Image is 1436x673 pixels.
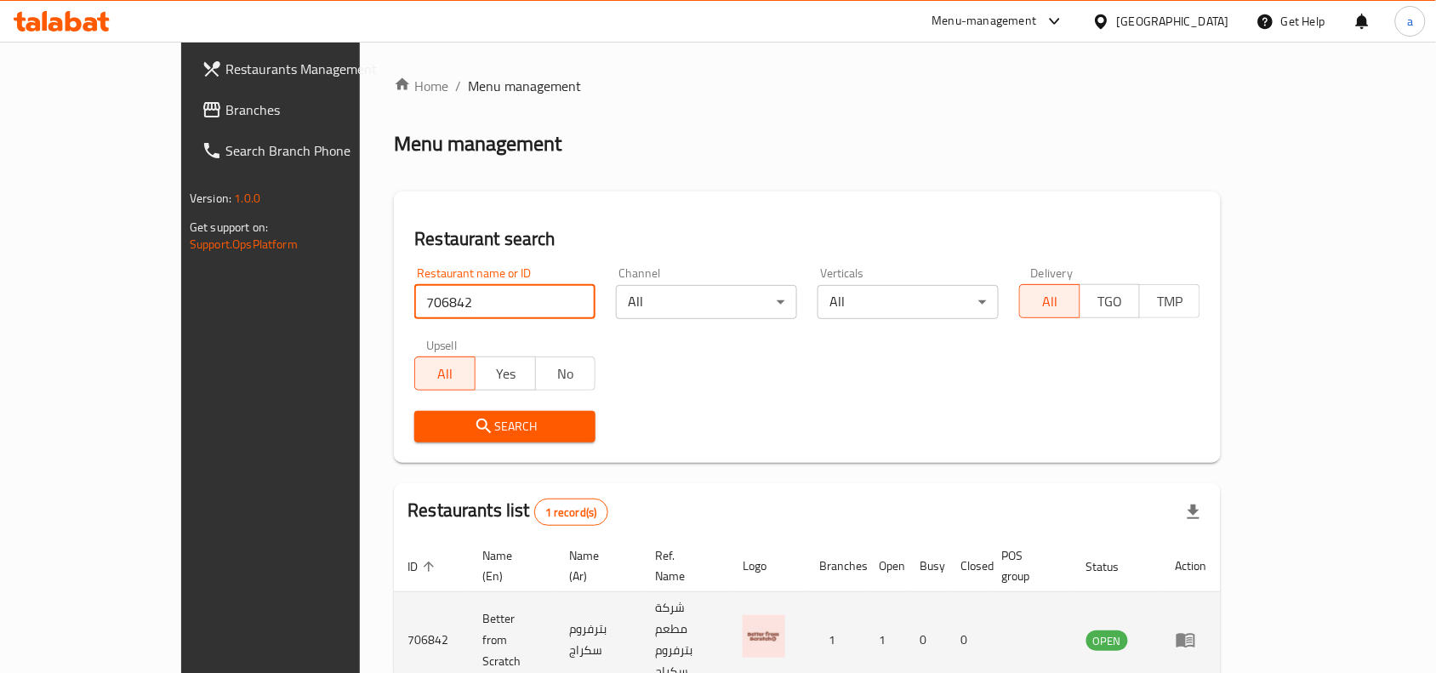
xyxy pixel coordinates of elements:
[729,540,806,592] th: Logo
[947,540,988,592] th: Closed
[535,505,607,521] span: 1 record(s)
[1147,289,1194,314] span: TMP
[190,187,231,209] span: Version:
[426,339,458,351] label: Upsell
[1019,284,1080,318] button: All
[188,130,421,171] a: Search Branch Phone
[422,362,469,386] span: All
[428,416,582,437] span: Search
[475,356,536,391] button: Yes
[1117,12,1229,31] div: [GEOGRAPHIC_DATA]
[455,76,461,96] li: /
[394,76,448,96] a: Home
[394,130,561,157] h2: Menu management
[482,545,535,586] span: Name (En)
[616,285,797,319] div: All
[394,76,1221,96] nav: breadcrumb
[818,285,999,319] div: All
[225,100,407,120] span: Branches
[188,48,421,89] a: Restaurants Management
[190,216,268,238] span: Get support on:
[482,362,529,386] span: Yes
[225,59,407,79] span: Restaurants Management
[1080,284,1141,318] button: TGO
[1086,630,1128,651] div: OPEN
[414,356,476,391] button: All
[569,545,621,586] span: Name (Ar)
[1001,545,1051,586] span: POS group
[234,187,260,209] span: 1.0.0
[1031,267,1074,279] label: Delivery
[1086,631,1128,651] span: OPEN
[414,285,595,319] input: Search for restaurant name or ID..
[1176,630,1207,650] div: Menu
[468,76,581,96] span: Menu management
[1087,289,1134,314] span: TGO
[656,545,709,586] span: Ref. Name
[414,226,1200,252] h2: Restaurant search
[1139,284,1200,318] button: TMP
[407,498,607,526] h2: Restaurants list
[535,356,596,391] button: No
[806,540,865,592] th: Branches
[1162,540,1221,592] th: Action
[190,233,298,255] a: Support.OpsPlatform
[407,556,440,577] span: ID
[1086,556,1142,577] span: Status
[932,11,1037,31] div: Menu-management
[906,540,947,592] th: Busy
[414,411,595,442] button: Search
[534,499,608,526] div: Total records count
[1027,289,1074,314] span: All
[1407,12,1413,31] span: a
[865,540,906,592] th: Open
[543,362,590,386] span: No
[743,615,785,658] img: Better from Scratch
[188,89,421,130] a: Branches
[1173,492,1214,533] div: Export file
[225,140,407,161] span: Search Branch Phone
